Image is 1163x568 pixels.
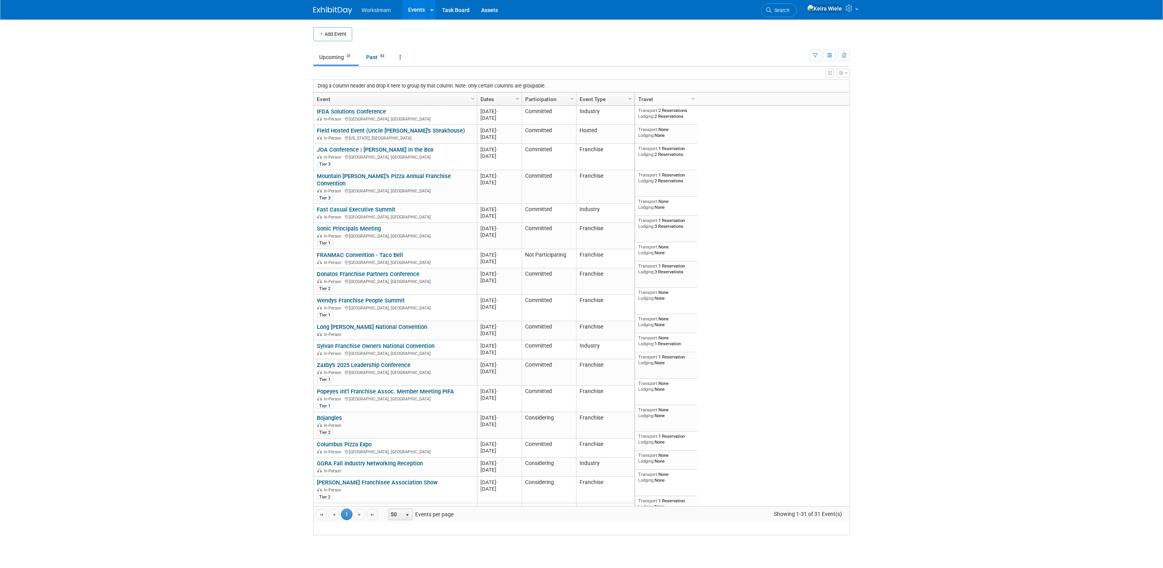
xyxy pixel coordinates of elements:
[638,263,658,269] span: Transport:
[480,93,517,106] a: Dates
[496,225,498,231] span: -
[638,178,655,184] span: Lodging:
[317,306,322,309] img: In-Person Event
[324,117,344,122] span: In-Person
[480,421,518,428] div: [DATE]
[317,161,333,167] div: Tier 3
[807,4,842,13] img: Keira Wiele
[480,441,518,447] div: [DATE]
[324,397,344,402] span: In-Person
[317,395,473,402] div: [GEOGRAPHIC_DATA], [GEOGRAPHIC_DATA]
[317,187,473,194] div: [GEOGRAPHIC_DATA], [GEOGRAPHIC_DATA]
[317,332,322,336] img: In-Person Event
[638,199,658,204] span: Transport:
[317,304,473,311] div: [GEOGRAPHIC_DATA], [GEOGRAPHIC_DATA]
[522,223,576,249] td: Committed
[317,505,416,512] a: PFJA [PERSON_NAME] Fall Conference
[638,127,658,132] span: Transport:
[576,295,634,321] td: Franchise
[638,108,658,113] span: Transport:
[480,173,518,179] div: [DATE]
[328,509,340,520] a: Go to the previous page
[638,152,655,157] span: Lodging:
[576,439,634,458] td: Franchise
[317,117,322,121] img: In-Person Event
[638,335,658,341] span: Transport:
[513,93,522,104] a: Column Settings
[522,268,576,295] td: Committed
[576,268,634,295] td: Franchise
[480,368,518,375] div: [DATE]
[576,477,634,503] td: Franchise
[480,349,518,356] div: [DATE]
[638,453,658,458] span: Transport:
[317,215,322,218] img: In-Person Event
[522,412,576,439] td: Considering
[638,172,658,178] span: Transport:
[638,498,695,509] div: 1 Reservation None
[317,135,473,141] div: [US_STATE], [GEOGRAPHIC_DATA]
[480,277,518,284] div: [DATE]
[324,488,344,493] span: In-Person
[638,360,655,365] span: Lodging:
[317,403,333,409] div: Tier 1
[627,96,633,102] span: Column Settings
[480,179,518,186] div: [DATE]
[496,388,498,394] span: -
[638,407,695,418] div: None None
[638,354,658,360] span: Transport:
[638,439,655,445] span: Lodging:
[522,386,576,412] td: Committed
[317,285,333,292] div: Tier 2
[638,472,695,483] div: None None
[317,225,381,232] a: Sonic Principals Meeting
[317,115,473,122] div: [GEOGRAPHIC_DATA], [GEOGRAPHIC_DATA]
[324,189,344,194] span: In-Person
[576,458,634,477] td: Industry
[638,453,695,464] div: None None
[324,351,344,356] span: In-Person
[638,218,695,229] div: 1 Reservation 3 Reservations
[496,252,498,258] span: -
[317,279,322,283] img: In-Person Event
[480,323,518,330] div: [DATE]
[324,260,344,265] span: In-Person
[317,146,433,153] a: JOA Conference | [PERSON_NAME] in the Box
[480,206,518,213] div: [DATE]
[638,433,658,439] span: Transport:
[378,53,386,59] span: 53
[317,155,322,159] img: In-Person Event
[576,321,634,340] td: Franchise
[638,386,655,392] span: Lodging:
[317,189,322,192] img: In-Person Event
[480,232,518,238] div: [DATE]
[317,173,451,187] a: Mountain [PERSON_NAME]’s Pizza Annual Franchise Convention
[496,206,498,212] span: -
[638,381,695,392] div: None None
[496,173,498,179] span: -
[522,340,576,359] td: Committed
[638,133,655,138] span: Lodging:
[638,172,695,184] div: 1 Reservation 2 Reservations
[313,7,352,14] img: ExhibitDay
[522,106,576,125] td: Committed
[496,271,498,277] span: -
[480,505,518,512] div: [DATE]
[356,512,363,518] span: Go to the next page
[576,204,634,223] td: Industry
[496,108,498,114] span: -
[638,407,658,412] span: Transport:
[360,50,392,65] a: Past53
[324,332,344,337] span: In-Person
[317,479,438,486] a: [PERSON_NAME] Franchisee Association Show
[638,146,658,151] span: Transport:
[638,341,655,346] span: Lodging:
[522,503,576,530] td: Committed
[522,125,576,144] td: Committed
[638,127,695,138] div: None None
[480,108,518,115] div: [DATE]
[522,249,576,268] td: Not Participating
[638,458,655,464] span: Lodging:
[480,460,518,467] div: [DATE]
[317,460,423,467] a: GGRA Fall Industry Networking Reception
